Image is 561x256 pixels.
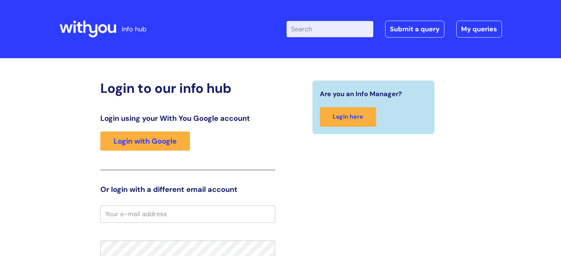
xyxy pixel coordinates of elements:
[100,206,275,222] input: Your e-mail address
[385,21,444,38] a: Submit a query
[320,88,402,100] span: Are you an Info Manager?
[320,107,376,127] a: Login here
[287,21,373,37] input: Search
[100,114,275,123] h3: Login using your With You Google account
[100,131,190,151] a: Login with Google
[100,80,275,96] h2: Login to our info hub
[456,21,502,38] a: My queries
[100,185,275,194] h3: Or login with a different email account
[122,23,146,35] p: info hub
